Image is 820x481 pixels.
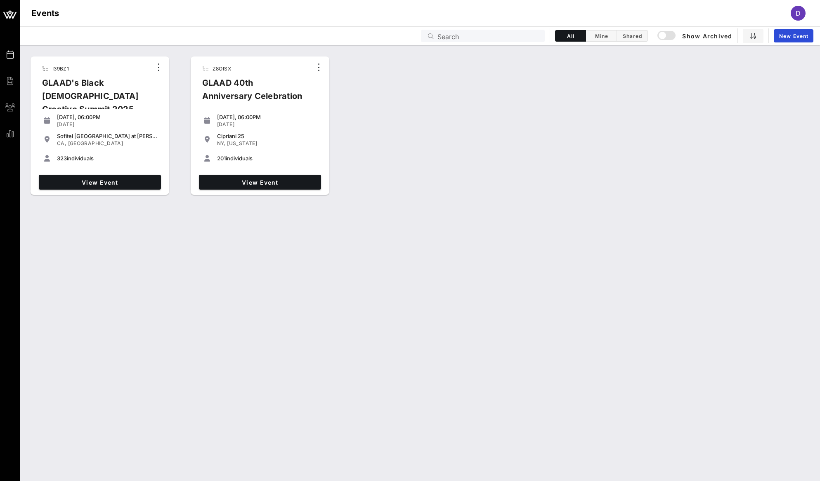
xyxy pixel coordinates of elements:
[31,7,59,20] h1: Events
[217,114,318,120] div: [DATE], 06:00PM
[196,76,312,109] div: GLAAD 40th Anniversary Celebration
[217,133,318,139] div: Cipriani 25
[57,121,158,128] div: [DATE]
[57,140,66,146] span: CA,
[202,179,318,186] span: View Event
[774,29,813,42] a: New Event
[35,76,152,122] div: GLAAD's Black [DEMOGRAPHIC_DATA] Creative Summit 2025
[227,140,257,146] span: [US_STATE]
[57,114,158,120] div: [DATE], 06:00PM
[591,33,612,39] span: Mine
[52,66,69,72] span: I39BZ1
[68,140,123,146] span: [GEOGRAPHIC_DATA]
[622,33,643,39] span: Shared
[617,30,648,42] button: Shared
[779,33,808,39] span: New Event
[57,155,158,162] div: individuals
[199,175,321,190] a: View Event
[213,66,231,72] span: Z8OISX
[217,140,226,146] span: NY,
[217,155,318,162] div: individuals
[659,31,732,41] span: Show Archived
[560,33,581,39] span: All
[796,9,801,17] span: D
[555,30,586,42] button: All
[217,155,226,162] span: 201
[57,155,67,162] span: 323
[791,6,806,21] div: D
[42,179,158,186] span: View Event
[586,30,617,42] button: Mine
[57,133,158,139] div: Sofitel [GEOGRAPHIC_DATA] at [PERSON_NAME][GEOGRAPHIC_DATA]
[217,121,318,128] div: [DATE]
[39,175,161,190] a: View Event
[658,28,733,43] button: Show Archived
